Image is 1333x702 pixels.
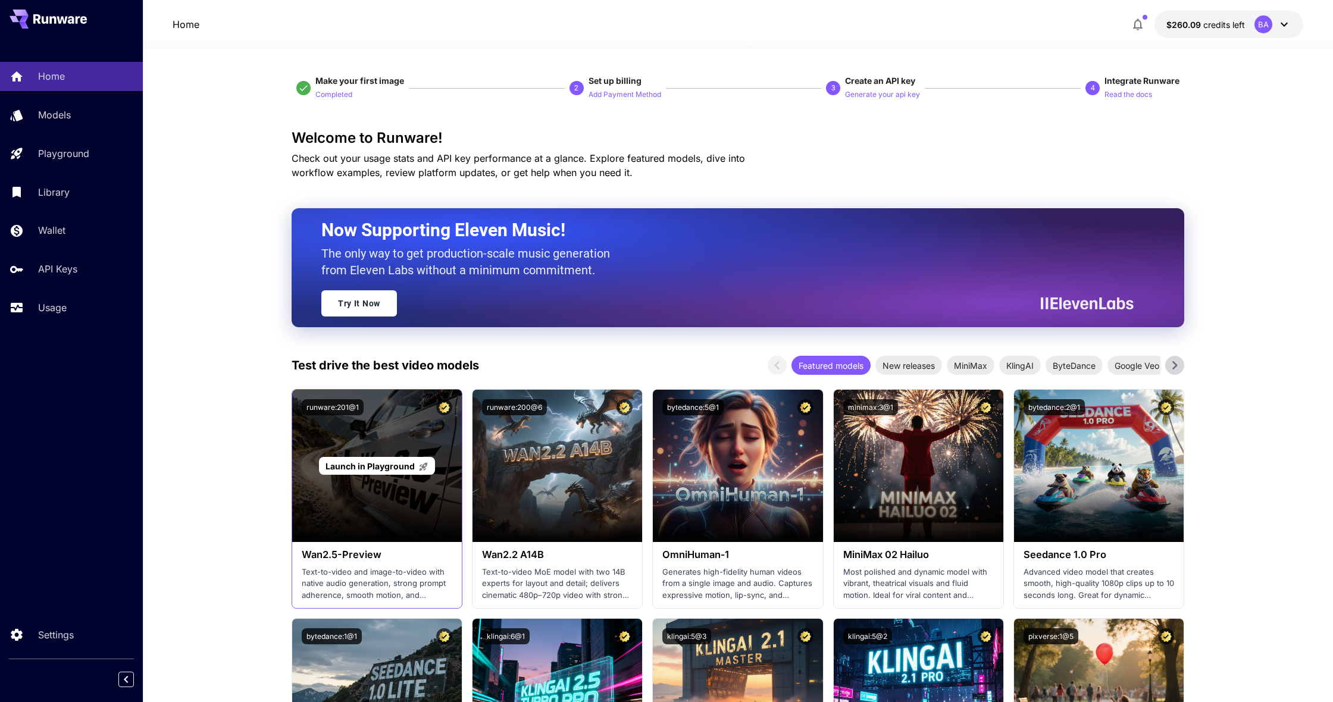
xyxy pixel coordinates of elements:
p: Generates high-fidelity human videos from a single image and audio. Captures expressive motion, l... [662,566,813,601]
a: Try It Now [321,290,397,316]
h3: Wan2.2 A14B [482,549,633,560]
p: API Keys [38,262,77,276]
button: pixverse:1@5 [1024,628,1078,644]
img: alt [653,390,822,542]
span: Integrate Runware [1104,76,1179,86]
button: Certified Model – Vetted for best performance and includes a commercial license. [1158,399,1174,415]
button: Add Payment Method [589,87,661,101]
span: $260.09 [1166,20,1203,30]
h3: Seedance 1.0 Pro [1024,549,1174,560]
button: Read the docs [1104,87,1152,101]
span: Google Veo [1107,359,1166,372]
button: Collapse sidebar [118,672,134,687]
p: 3 [831,83,836,93]
p: Add Payment Method [589,89,661,101]
span: New releases [875,359,942,372]
div: Featured models [791,356,871,375]
span: Set up billing [589,76,642,86]
button: Certified Model – Vetted for best performance and includes a commercial license. [617,628,633,644]
button: klingai:6@1 [482,628,530,644]
div: Collapse sidebar [127,669,143,690]
button: klingai:5@2 [843,628,892,644]
p: Read the docs [1104,89,1152,101]
button: runware:201@1 [302,399,364,415]
p: 4 [1091,83,1095,93]
p: Wallet [38,223,65,237]
button: Certified Model – Vetted for best performance and includes a commercial license. [797,399,813,415]
h3: Welcome to Runware! [292,130,1184,146]
h3: Wan2.5-Preview [302,549,452,560]
button: minimax:3@1 [843,399,898,415]
p: Text-to-video MoE model with two 14B experts for layout and detail; delivers cinematic 480p–720p ... [482,566,633,601]
button: Certified Model – Vetted for best performance and includes a commercial license. [436,399,452,415]
button: klingai:5@3 [662,628,711,644]
p: Settings [38,628,74,642]
button: Certified Model – Vetted for best performance and includes a commercial license. [797,628,813,644]
p: Playground [38,146,89,161]
span: Launch in Playground [326,461,415,471]
p: The only way to get production-scale music generation from Eleven Labs without a minimum commitment. [321,245,619,278]
button: runware:200@6 [482,399,547,415]
p: Generate your api key [845,89,920,101]
p: Completed [315,89,352,101]
button: Generate your api key [845,87,920,101]
p: 2 [574,83,578,93]
button: bytedance:1@1 [302,628,362,644]
img: alt [473,390,642,542]
img: alt [834,390,1003,542]
img: alt [1014,390,1184,542]
nav: breadcrumb [173,17,199,32]
button: Certified Model – Vetted for best performance and includes a commercial license. [1158,628,1174,644]
div: $260.08953 [1166,18,1245,31]
button: Completed [315,87,352,101]
button: bytedance:2@1 [1024,399,1085,415]
a: Launch in Playground [319,457,435,475]
p: Test drive the best video models [292,356,479,374]
span: KlingAI [999,359,1041,372]
span: Make your first image [315,76,404,86]
h3: OmniHuman‑1 [662,549,813,560]
span: Create an API key [845,76,915,86]
button: bytedance:5@1 [662,399,724,415]
span: Featured models [791,359,871,372]
p: Models [38,108,71,122]
p: Most polished and dynamic model with vibrant, theatrical visuals and fluid motion. Ideal for vira... [843,566,994,601]
span: MiniMax [947,359,994,372]
span: Check out your usage stats and API key performance at a glance. Explore featured models, dive int... [292,152,745,178]
h2: Now Supporting Eleven Music! [321,219,1125,242]
h3: MiniMax 02 Hailuo [843,549,994,560]
a: Home [173,17,199,32]
button: Certified Model – Vetted for best performance and includes a commercial license. [978,628,994,644]
button: Certified Model – Vetted for best performance and includes a commercial license. [617,399,633,415]
div: ByteDance [1046,356,1103,375]
div: BA [1254,15,1272,33]
p: Advanced video model that creates smooth, high-quality 1080p clips up to 10 seconds long. Great f... [1024,566,1174,601]
button: Certified Model – Vetted for best performance and includes a commercial license. [978,399,994,415]
div: KlingAI [999,356,1041,375]
div: MiniMax [947,356,994,375]
span: ByteDance [1046,359,1103,372]
div: Google Veo [1107,356,1166,375]
p: Usage [38,300,67,315]
span: credits left [1203,20,1245,30]
p: Home [38,69,65,83]
p: Text-to-video and image-to-video with native audio generation, strong prompt adherence, smooth mo... [302,566,452,601]
button: Certified Model – Vetted for best performance and includes a commercial license. [436,628,452,644]
div: New releases [875,356,942,375]
p: Library [38,185,70,199]
button: $260.08953BA [1154,11,1303,38]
